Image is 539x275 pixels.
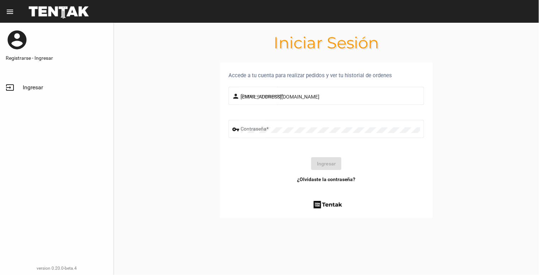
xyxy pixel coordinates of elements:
[297,176,356,183] a: ¿Olvidaste la contraseña?
[23,84,43,91] span: Ingresar
[6,7,14,16] mat-icon: menu
[228,71,424,80] div: Accede a tu cuenta para realizar pedidos y ver tu historial de ordenes
[6,28,28,51] mat-icon: account_circle
[232,92,241,101] mat-icon: person
[114,37,539,48] h1: Iniciar Sesión
[232,125,241,134] mat-icon: vpn_key
[313,200,343,210] img: tentak-firm.png
[6,83,14,92] mat-icon: input
[6,265,108,272] div: version 0.20.0-beta.4
[6,54,108,62] a: Registrarse - Ingresar
[311,157,341,170] button: Ingresar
